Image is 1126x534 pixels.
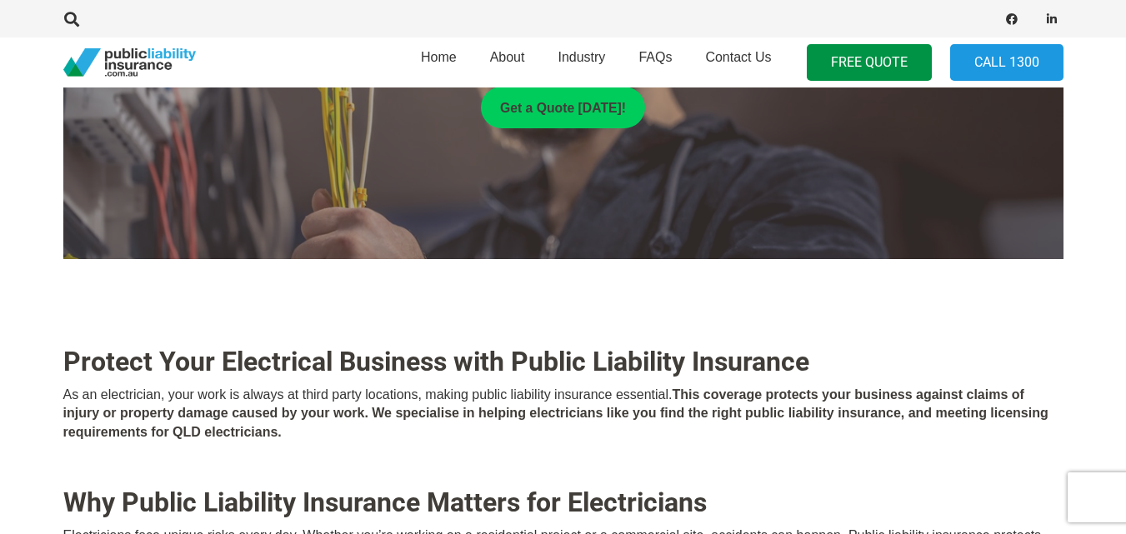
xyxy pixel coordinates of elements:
span: Home [421,50,457,64]
p: As an electrician, your work is always at third party locations, making public liability insuranc... [63,386,1063,442]
a: LinkedIn [1040,7,1063,31]
a: Call 1300 [950,44,1063,82]
strong: Get a Quote [DATE]! [500,101,626,115]
strong: Why Public Liability Insurance Matters for Electricians [63,487,707,518]
a: About [473,32,542,92]
a: pli_logotransparent [63,48,196,77]
span: About [490,50,525,64]
a: Industry [541,32,622,92]
a: Home [404,32,473,92]
span: FAQs [638,50,672,64]
a: Get a Quote [DATE]! [481,87,645,128]
strong: This coverage protects your business against claims of injury or property damage caused by your w... [63,387,1048,439]
span: Industry [558,50,605,64]
a: Contact Us [688,32,788,92]
a: FAQs [622,32,688,92]
strong: Protect Your Electrical Business with Public Liability Insurance [63,346,809,377]
a: Facebook [1000,7,1023,31]
a: Search [56,12,89,27]
span: Contact Us [705,50,771,64]
a: FREE QUOTE [807,44,932,82]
